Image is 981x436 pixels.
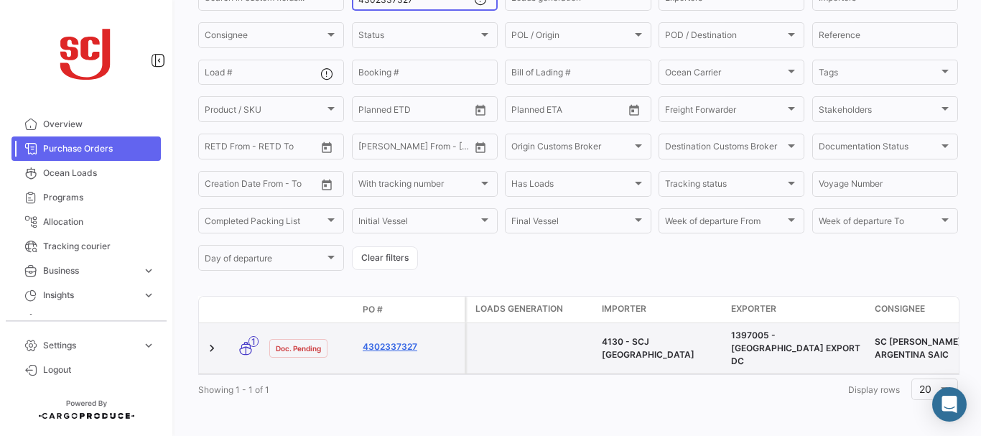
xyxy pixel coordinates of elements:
[602,336,694,360] span: 4130 - SCJ Argentina
[475,302,563,315] span: Loads generation
[665,70,785,80] span: Ocean Carrier
[276,343,321,354] span: Doc. Pending
[596,297,725,323] datatable-header-cell: Importer
[316,136,338,158] button: Open calendar
[205,218,325,228] span: Completed Packing List
[228,304,264,315] datatable-header-cell: Transport mode
[198,384,269,395] span: Showing 1 - 1 of 1
[11,136,161,161] a: Purchase Orders
[358,32,478,42] span: Status
[352,246,418,270] button: Clear filters
[248,336,259,347] span: 1
[11,112,161,136] a: Overview
[919,383,931,395] span: 20
[602,302,646,315] span: Importer
[511,144,631,154] span: Origin Customs Broker
[50,17,122,89] img: scj_logo1.svg
[358,106,378,116] input: From
[205,106,325,116] span: Product / SKU
[11,307,161,332] a: Carbon Footprint
[470,136,491,158] button: Open calendar
[665,106,785,116] span: Freight Forwarder
[205,144,225,154] input: From
[511,181,631,191] span: Has Loads
[11,185,161,210] a: Programs
[541,106,595,116] input: To
[665,181,785,191] span: Tracking status
[363,303,383,316] span: PO #
[43,118,155,131] span: Overview
[511,32,631,42] span: POL / Origin
[389,144,442,154] input: To
[875,302,925,315] span: Consignee
[725,297,869,323] datatable-header-cell: Exporter
[731,330,860,366] span: 1397005 - TOLUCA EXPORT DC
[43,240,155,253] span: Tracking courier
[511,106,531,116] input: From
[11,210,161,234] a: Allocation
[316,174,338,195] button: Open calendar
[205,32,325,42] span: Consignee
[511,218,631,228] span: Final Vessel
[235,144,288,154] input: To
[205,341,219,356] a: Expand/Collapse Row
[819,106,939,116] span: Stakeholders
[43,215,155,228] span: Allocation
[819,70,939,80] span: Tags
[358,144,378,154] input: From
[43,339,136,352] span: Settings
[142,339,155,352] span: expand_more
[43,167,155,180] span: Ocean Loads
[470,99,491,121] button: Open calendar
[358,218,478,228] span: Initial Vessel
[11,161,161,185] a: Ocean Loads
[43,313,155,326] span: Carbon Footprint
[665,32,785,42] span: POD / Destination
[819,144,939,154] span: Documentation Status
[43,142,155,155] span: Purchase Orders
[43,363,155,376] span: Logout
[389,106,442,116] input: To
[11,234,161,259] a: Tracking courier
[43,264,136,277] span: Business
[819,218,939,228] span: Week of departure To
[205,181,225,191] input: From
[142,264,155,277] span: expand_more
[848,384,900,395] span: Display rows
[264,304,357,315] datatable-header-cell: Doc. Status
[665,218,785,228] span: Week of departure From
[363,340,459,353] a: 4302337327
[43,289,136,302] span: Insights
[142,289,155,302] span: expand_more
[932,387,967,422] div: Abrir Intercom Messenger
[731,302,776,315] span: Exporter
[358,181,478,191] span: With tracking number
[43,191,155,204] span: Programs
[623,99,645,121] button: Open calendar
[357,297,465,322] datatable-header-cell: PO #
[665,144,785,154] span: Destination Customs Broker
[205,256,325,266] span: Day of departure
[467,297,596,323] datatable-header-cell: Loads generation
[235,181,288,191] input: To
